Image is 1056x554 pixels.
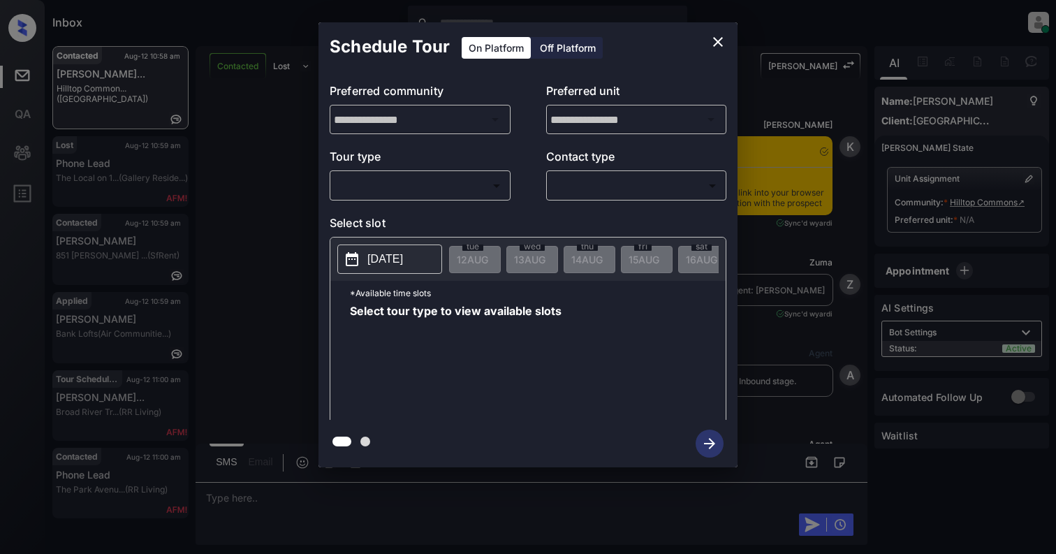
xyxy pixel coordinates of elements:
p: *Available time slots [350,281,726,305]
h2: Schedule Tour [318,22,461,71]
p: Preferred community [330,82,511,105]
button: [DATE] [337,245,442,274]
button: close [704,28,732,56]
div: Off Platform [533,37,603,59]
p: Contact type [546,148,727,170]
p: Tour type [330,148,511,170]
div: On Platform [462,37,531,59]
span: Select tour type to view available slots [350,305,562,417]
p: [DATE] [367,251,403,268]
p: Preferred unit [546,82,727,105]
p: Select slot [330,214,726,237]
